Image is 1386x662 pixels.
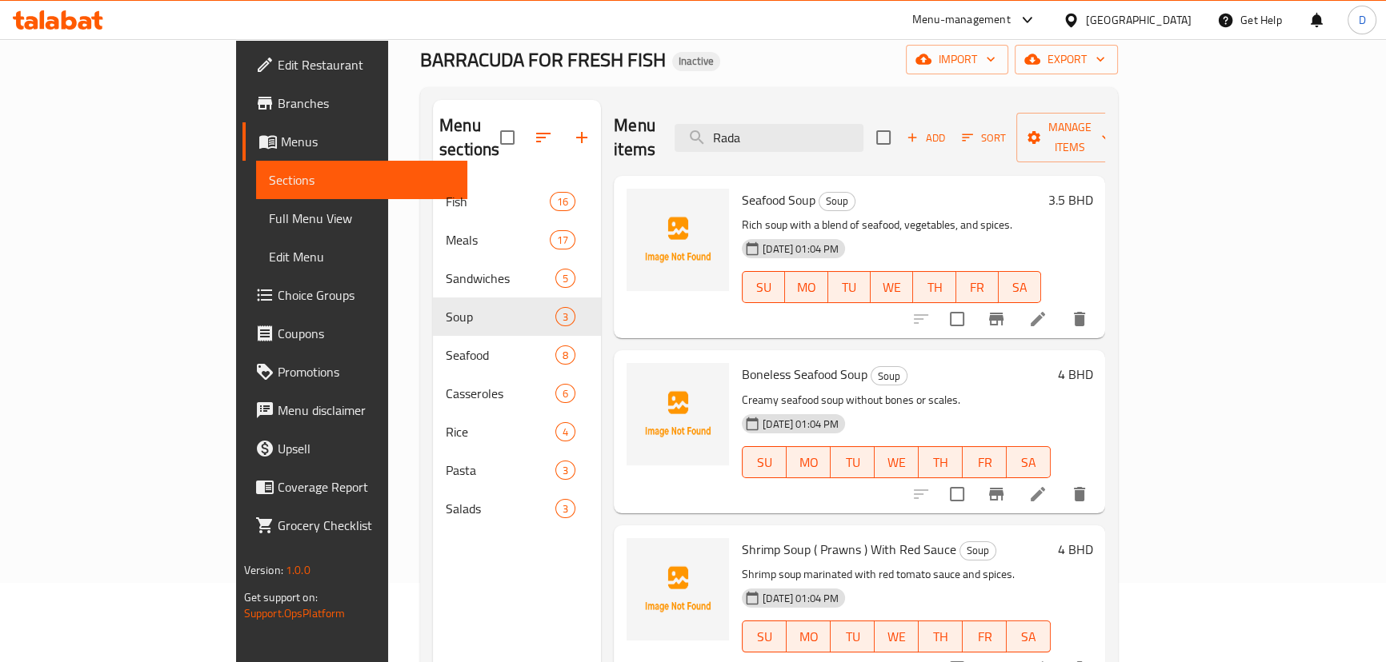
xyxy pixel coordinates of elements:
span: 4 [556,425,575,440]
div: Seafood8 [433,336,601,374]
button: SU [742,446,787,478]
span: 8 [556,348,575,363]
span: Full Menu View [269,209,455,228]
a: Edit Menu [256,237,467,276]
span: TU [837,625,868,648]
span: 16 [551,194,575,209]
p: Rich soup with a blend of seafood, vegetables, and spices. [742,215,1041,235]
div: Meals17 [433,221,601,259]
span: MO [793,451,824,474]
div: Menu-management [912,10,1011,30]
a: Menu disclaimer [242,391,467,429]
span: Fish [446,192,550,211]
button: TH [913,271,955,303]
span: Sort sections [524,118,563,157]
span: export [1027,50,1105,70]
span: TU [837,451,868,474]
span: 6 [556,386,575,401]
span: Soup [960,541,995,560]
span: Get support on: [244,587,318,608]
span: Seafood Soup [742,188,815,212]
button: MO [787,620,831,652]
button: SU [742,271,785,303]
button: delete [1060,300,1099,338]
button: Sort [958,126,1010,150]
span: 3 [556,463,575,478]
h6: 4 BHD [1057,538,1092,560]
span: 17 [551,233,575,248]
p: Creamy seafood soup without bones or scales. [742,390,1051,410]
div: Sandwiches5 [433,259,601,297]
span: Select to update [940,302,974,336]
button: import [906,45,1008,74]
span: Menus [281,132,455,151]
div: items [555,345,575,365]
div: Pasta [446,461,555,480]
span: FR [963,276,992,299]
span: Select to update [940,477,974,511]
span: 3 [556,501,575,516]
input: search [675,124,863,152]
span: SU [749,625,780,648]
a: Support.OpsPlatform [244,603,346,624]
div: Soup [959,541,996,560]
span: Shrimp Soup ( Prawns ) With Red Sauce [742,537,956,561]
button: TU [831,620,875,652]
span: Soup [871,367,907,385]
button: MO [787,446,831,478]
div: Soup [446,307,555,326]
span: MO [793,625,824,648]
div: Pasta3 [433,451,601,489]
a: Edit Restaurant [242,46,467,84]
a: Coupons [242,314,467,353]
button: FR [956,271,999,303]
div: Soup3 [433,297,601,336]
span: Sections [269,170,455,189]
span: Salads [446,499,555,518]
div: items [555,499,575,518]
div: Inactive [672,52,720,71]
span: 3 [556,309,575,325]
button: SA [999,271,1041,303]
span: Sort items [951,126,1016,150]
div: items [555,269,575,288]
div: Soup [871,366,907,385]
span: TH [925,451,956,474]
span: SA [1013,451,1044,474]
h6: 3.5 BHD [1048,189,1092,211]
span: Branches [278,94,455,113]
div: Salads3 [433,489,601,528]
span: WE [881,451,912,474]
div: Sandwiches [446,269,555,288]
span: 1.0.0 [286,560,310,580]
span: Choice Groups [278,285,455,305]
a: Edit menu item [1028,309,1048,329]
div: items [555,422,575,441]
span: Soup [819,192,855,210]
span: Inactive [672,54,720,68]
a: Branches [242,84,467,122]
a: Coverage Report [242,468,467,506]
button: WE [875,620,919,652]
a: Menus [242,122,467,161]
div: items [555,384,575,403]
button: WE [871,271,913,303]
a: Choice Groups [242,276,467,314]
span: Version: [244,560,283,580]
img: Shrimp Soup ( Prawns ) With Red Sauce [627,538,729,640]
div: Casseroles6 [433,374,601,413]
span: Promotions [278,362,455,381]
nav: Menu sections [433,176,601,534]
h2: Menu items [614,114,655,162]
span: Grocery Checklist [278,516,455,535]
span: Casseroles [446,384,555,403]
a: Grocery Checklist [242,506,467,544]
div: Rice4 [433,413,601,451]
a: Edit menu item [1028,485,1048,504]
div: Seafood [446,345,555,365]
div: Soup [819,192,855,211]
span: Add [904,129,947,147]
div: Fish16 [433,182,601,221]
